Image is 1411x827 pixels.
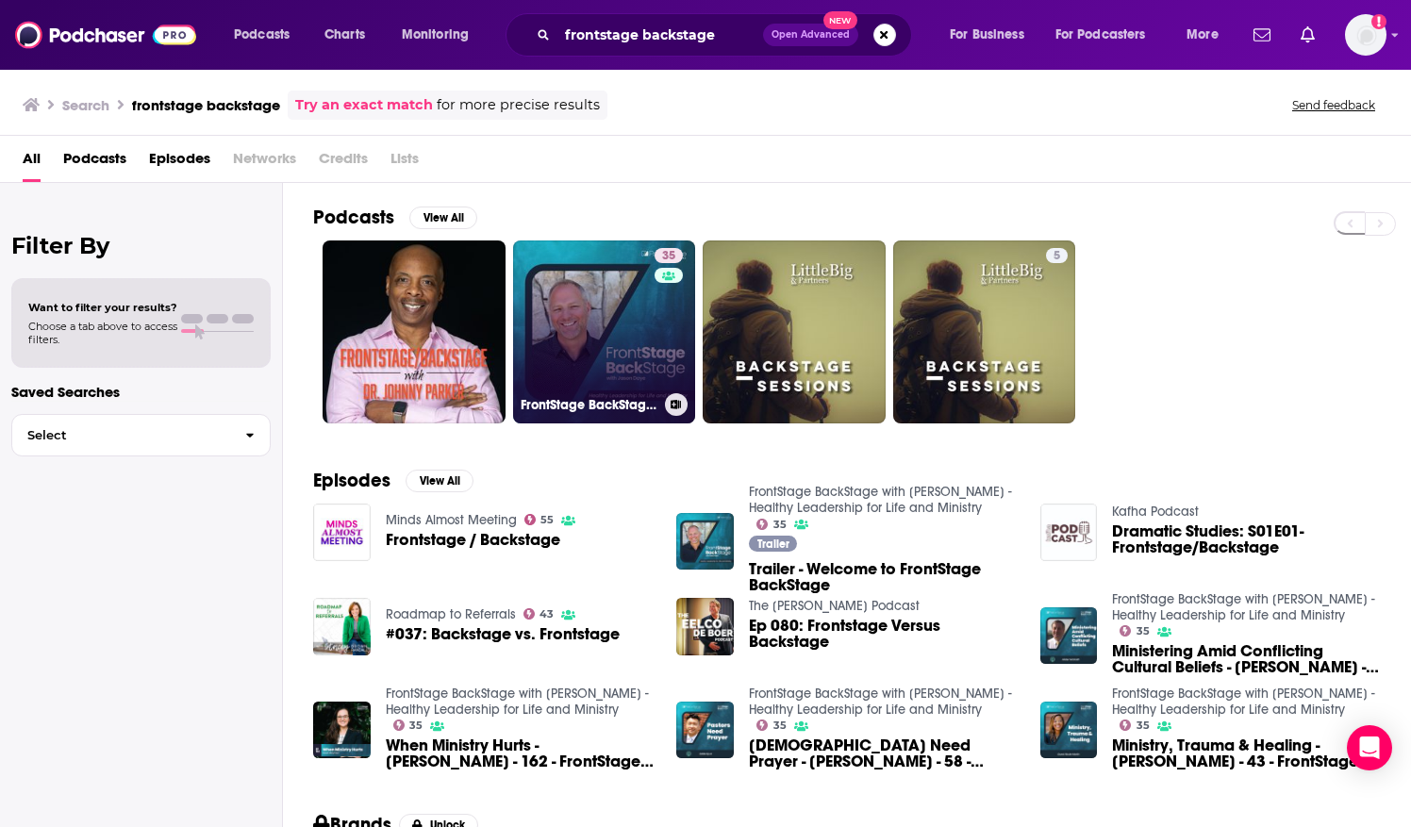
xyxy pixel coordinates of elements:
[295,94,433,116] a: Try an exact match
[313,206,394,229] h2: Podcasts
[1112,686,1375,718] a: FrontStage BackStage with Jason Daye - Healthy Leadership for Life and Ministry
[1137,627,1150,636] span: 35
[313,469,390,492] h2: Episodes
[523,608,555,620] a: 43
[319,143,368,182] span: Credits
[386,737,655,769] span: When Ministry Hurts - [PERSON_NAME] - 162 - FrontStage BackStage with [PERSON_NAME]
[1293,19,1322,51] a: Show notifications dropdown
[757,538,789,550] span: Trailer
[539,610,554,619] span: 43
[1112,737,1381,769] a: Ministry, Trauma & Healing - Nicole Martin - 43 - FrontStage BackStage with Jason Daye
[1345,14,1386,56] button: Show profile menu
[1043,20,1173,50] button: open menu
[749,618,1018,650] span: Ep 080: Frontstage Versus Backstage
[132,96,280,114] h3: frontstage backstage
[756,719,787,731] a: 35
[63,143,126,182] a: Podcasts
[62,96,109,114] h3: Search
[1046,248,1068,263] a: 5
[28,301,177,314] span: Want to filter your results?
[1246,19,1278,51] a: Show notifications dropdown
[676,598,734,655] img: Ep 080: Frontstage Versus Backstage
[324,22,365,48] span: Charts
[386,606,516,622] a: Roadmap to Referrals
[1137,721,1150,730] span: 35
[233,143,296,182] span: Networks
[390,143,419,182] span: Lists
[312,20,376,50] a: Charts
[1173,20,1242,50] button: open menu
[1345,14,1386,56] span: Logged in as ShellB
[1112,504,1199,520] a: Kafha Podcast
[406,470,473,492] button: View All
[386,737,655,769] a: When Ministry Hurts - Meryl Herr - 162 - FrontStage BackStage with Jason Daye
[234,22,290,48] span: Podcasts
[23,143,41,182] a: All
[749,598,920,614] a: The Eelco de Boer Podcast
[1286,97,1381,113] button: Send feedback
[11,414,271,456] button: Select
[773,521,787,529] span: 35
[521,397,657,413] h3: FrontStage BackStage with [PERSON_NAME] - Healthy Leadership for Life and Ministry
[557,20,763,50] input: Search podcasts, credits, & more...
[313,702,371,759] img: When Ministry Hurts - Meryl Herr - 162 - FrontStage BackStage with Jason Daye
[386,626,620,642] a: #037: Backstage vs. Frontstage
[1112,643,1381,675] a: Ministering Amid Conflicting Cultural Beliefs - Alister McGrath - 76 - FrontStage BackStage
[524,514,555,525] a: 55
[386,532,560,548] a: Frontstage / Backstage
[313,598,371,655] img: #037: Backstage vs. Frontstage
[676,513,734,571] img: Trailer - Welcome to FrontStage BackStage
[513,240,696,423] a: 35FrontStage BackStage with [PERSON_NAME] - Healthy Leadership for Life and Ministry
[221,20,314,50] button: open menu
[389,20,493,50] button: open menu
[1112,591,1375,623] a: FrontStage BackStage with Jason Daye - Healthy Leadership for Life and Ministry
[893,240,1076,423] a: 5
[1112,523,1381,555] a: Dramatic Studies: S01E01-Frontstage/Backstage
[749,737,1018,769] a: Pastors Need Prayer - Eddie Byun - 58 - FrontStage BackStage with Jason Daye
[950,22,1024,48] span: For Business
[1040,607,1098,665] img: Ministering Amid Conflicting Cultural Beliefs - Alister McGrath - 76 - FrontStage BackStage
[1120,625,1150,637] a: 35
[662,247,675,266] span: 35
[1040,702,1098,759] img: Ministry, Trauma & Healing - Nicole Martin - 43 - FrontStage BackStage with Jason Daye
[756,519,787,530] a: 35
[773,721,787,730] span: 35
[823,11,857,29] span: New
[1345,14,1386,56] img: User Profile
[763,24,858,46] button: Open AdvancedNew
[15,17,196,53] img: Podchaser - Follow, Share and Rate Podcasts
[749,686,1012,718] a: FrontStage BackStage with Jason Daye - Healthy Leadership for Life and Ministry
[393,719,423,731] a: 35
[749,737,1018,769] span: [DEMOGRAPHIC_DATA] Need Prayer - [PERSON_NAME] - 58 - FrontStage BackStage with [PERSON_NAME]
[1371,14,1386,29] svg: Add a profile image
[1120,719,1150,731] a: 35
[386,512,517,528] a: Minds Almost Meeting
[749,484,1012,516] a: FrontStage BackStage with Jason Daye - Healthy Leadership for Life and Ministry
[409,207,477,229] button: View All
[1040,504,1098,561] img: Dramatic Studies: S01E01-Frontstage/Backstage
[313,504,371,561] img: Frontstage / Backstage
[749,561,1018,593] a: Trailer - Welcome to FrontStage BackStage
[540,516,554,524] span: 55
[313,469,473,492] a: EpisodesView All
[12,429,230,441] span: Select
[437,94,600,116] span: for more precise results
[1347,725,1392,770] div: Open Intercom Messenger
[1055,22,1146,48] span: For Podcasters
[149,143,210,182] a: Episodes
[1112,737,1381,769] span: Ministry, Trauma & Healing - [PERSON_NAME] - 43 - FrontStage BackStage with [PERSON_NAME]
[937,20,1048,50] button: open menu
[676,702,734,759] img: Pastors Need Prayer - Eddie Byun - 58 - FrontStage BackStage with Jason Daye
